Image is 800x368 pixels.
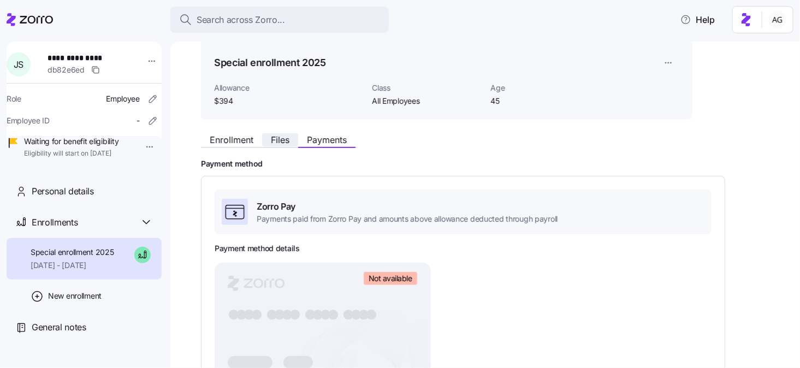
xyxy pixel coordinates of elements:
tspan: ● [289,307,301,323]
h2: Payment method [201,159,785,169]
tspan: ● [319,307,332,323]
img: 5fc55c57e0610270ad857448bea2f2d5 [769,11,786,28]
tspan: ● [243,307,256,323]
tspan: ● [235,307,248,323]
span: All Employees [372,96,482,106]
span: [DATE] - [DATE] [31,260,114,271]
span: - [137,115,140,126]
span: 45 [490,96,600,106]
span: Zorro Pay [257,200,558,213]
span: Enrollments [32,216,78,229]
tspan: ● [266,307,278,323]
span: Role [7,93,21,104]
span: Not available [369,274,412,283]
span: Search across Zorro... [197,13,285,27]
tspan: ● [274,307,286,323]
button: Search across Zorro... [170,7,389,33]
h1: Special enrollment 2025 [214,56,326,69]
span: Eligibility will start on [DATE] [24,149,118,158]
span: db82e6ed [48,64,85,75]
span: Special enrollment 2025 [31,247,114,258]
span: Help [680,13,715,26]
span: General notes [32,320,86,334]
span: Class [372,82,482,93]
span: Enrollment [210,135,253,144]
tspan: ● [342,307,355,323]
span: Age [490,82,600,93]
span: Employee [106,93,140,104]
span: Allowance [214,82,363,93]
span: Payments [307,135,347,144]
span: New enrollment [48,290,102,301]
tspan: ● [350,307,363,323]
tspan: ● [228,307,240,323]
span: Payments paid from Zorro Pay and amounts above allowance deducted through payroll [257,213,558,224]
tspan: ● [327,307,340,323]
span: Files [271,135,289,144]
span: Waiting for benefit eligibility [24,136,118,147]
button: Help [672,9,724,31]
span: Employee ID [7,115,50,126]
span: $394 [214,96,363,106]
h3: Payment method details [215,243,300,254]
tspan: ● [251,307,263,323]
span: Personal details [32,185,94,198]
tspan: ● [365,307,378,323]
span: J S [14,60,23,69]
tspan: ● [312,307,324,323]
tspan: ● [358,307,370,323]
tspan: ● [281,307,294,323]
tspan: ● [304,307,317,323]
